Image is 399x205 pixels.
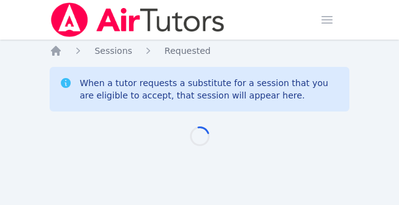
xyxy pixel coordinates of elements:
[50,45,349,57] nav: Breadcrumb
[94,46,132,56] span: Sessions
[164,46,210,56] span: Requested
[79,77,339,102] div: When a tutor requests a substitute for a session that you are eligible to accept, that session wi...
[164,45,210,57] a: Requested
[50,2,225,37] img: Air Tutors
[94,45,132,57] a: Sessions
